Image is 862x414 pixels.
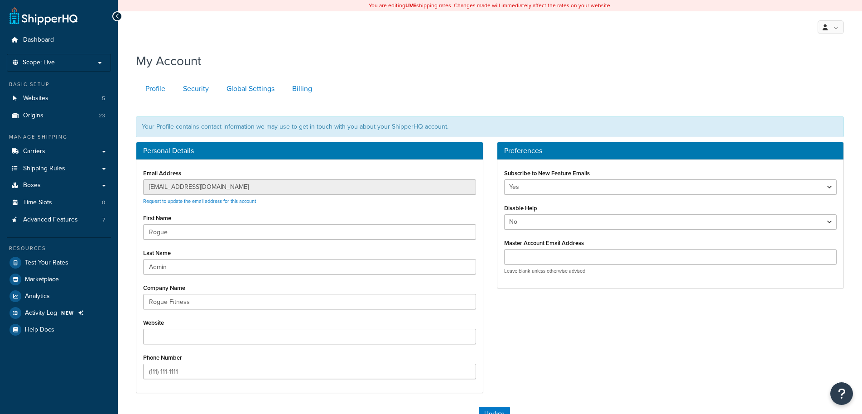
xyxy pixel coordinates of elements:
a: Marketplace [7,271,111,288]
a: Profile [136,79,173,99]
a: Help Docs [7,322,111,338]
a: Analytics [7,288,111,304]
a: Advanced Features 7 [7,212,111,228]
label: Disable Help [504,205,537,212]
li: Advanced Features [7,212,111,228]
span: Analytics [25,293,50,300]
h3: Preferences [504,147,837,155]
div: Basic Setup [7,81,111,88]
h1: My Account [136,52,201,70]
a: Global Settings [217,79,282,99]
a: Boxes [7,177,111,194]
label: Phone Number [143,354,182,361]
a: Carriers [7,143,111,160]
a: ShipperHQ Home [10,7,77,25]
span: 0 [102,199,105,207]
span: Carriers [23,148,45,155]
div: Manage Shipping [7,133,111,141]
span: 5 [102,95,105,102]
label: Master Account Email Address [504,240,584,246]
label: Last Name [143,250,171,256]
a: Dashboard [7,32,111,48]
a: Test Your Rates [7,255,111,271]
span: Time Slots [23,199,52,207]
span: Marketplace [25,276,59,284]
a: Shipping Rules [7,160,111,177]
span: Boxes [23,182,41,189]
span: Scope: Live [23,59,55,67]
p: Leave blank unless otherwise advised [504,268,837,274]
div: Your Profile contains contact information we may use to get in touch with you about your ShipperH... [136,116,844,137]
a: Time Slots 0 [7,194,111,211]
a: Security [173,79,216,99]
label: First Name [143,215,171,221]
a: Origins 23 [7,107,111,124]
span: 7 [102,216,105,224]
li: Time Slots [7,194,111,211]
span: Activity Log [25,309,57,317]
li: Websites [7,90,111,107]
span: Shipping Rules [23,165,65,173]
span: Dashboard [23,36,54,44]
h3: Personal Details [143,147,476,155]
a: Billing [283,79,319,99]
label: Subscribe to New Feature Emails [504,170,590,177]
li: Origins [7,107,111,124]
span: Origins [23,112,43,120]
span: Help Docs [25,326,54,334]
span: Advanced Features [23,216,78,224]
span: Test Your Rates [25,259,68,267]
span: Websites [23,95,48,102]
label: Company Name [143,284,185,291]
a: Websites 5 [7,90,111,107]
button: Open Resource Center [830,382,853,405]
b: LIVE [405,1,416,10]
a: Activity Log NEW [7,305,111,321]
label: Email Address [143,170,181,177]
li: Activity Log [7,305,111,321]
span: 23 [99,112,105,120]
a: Request to update the email address for this account [143,197,256,205]
div: Resources [7,245,111,252]
span: NEW [61,309,74,317]
label: Website [143,319,164,326]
